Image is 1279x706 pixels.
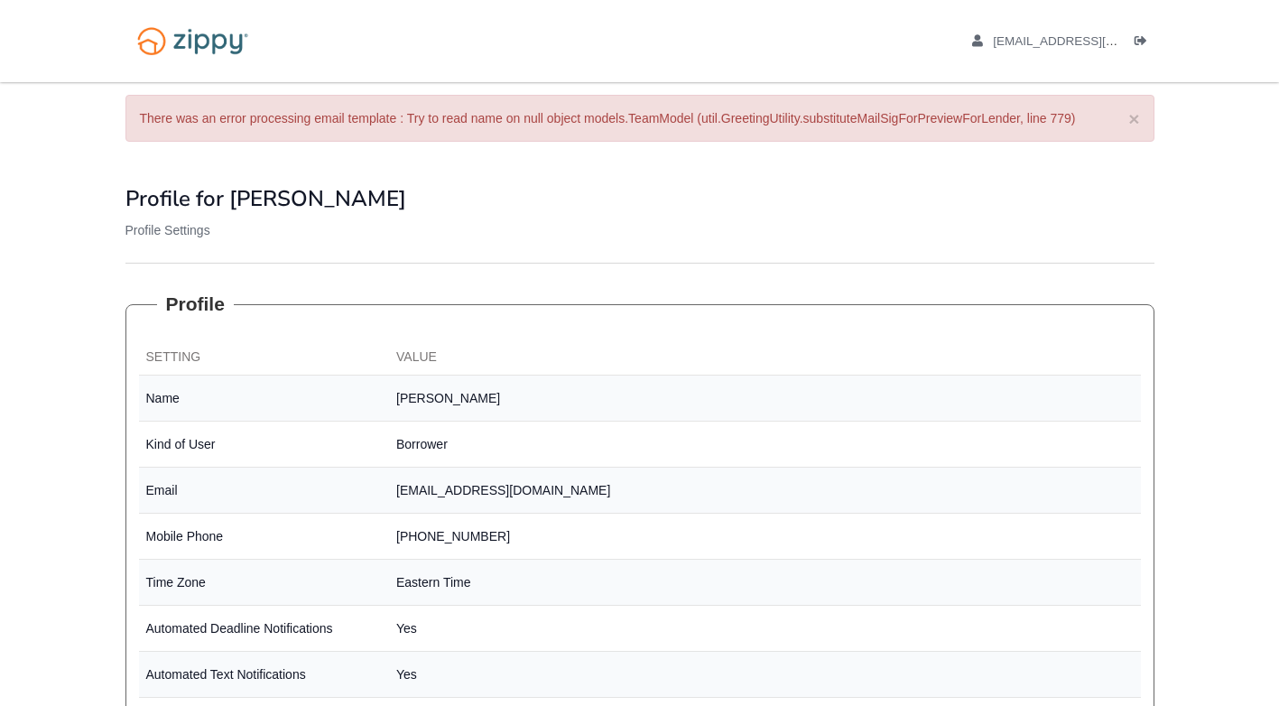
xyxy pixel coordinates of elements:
td: Yes [389,606,1141,652]
td: [EMAIL_ADDRESS][DOMAIN_NAME] [389,468,1141,514]
div: There was an error processing email template : Try to read name on null object models.TeamModel (... [125,95,1154,142]
th: Setting [139,340,390,376]
td: [PERSON_NAME] [389,376,1141,422]
p: Profile Settings [125,221,1154,239]
legend: Profile [157,291,234,318]
th: Value [389,340,1141,376]
td: Name [139,376,390,422]
td: Yes [389,652,1141,698]
td: Kind of User [139,422,390,468]
td: Mobile Phone [139,514,390,560]
a: edit profile [972,34,1200,52]
img: Logo [125,18,260,64]
h1: Profile for [PERSON_NAME] [125,187,1154,210]
button: × [1128,109,1139,128]
a: Log out [1135,34,1154,52]
td: Automated Deadline Notifications [139,606,390,652]
span: anash_93@yahoo.com [993,34,1200,48]
td: Automated Text Notifications [139,652,390,698]
td: Borrower [389,422,1141,468]
td: [PHONE_NUMBER] [389,514,1141,560]
td: Eastern Time [389,560,1141,606]
td: Time Zone [139,560,390,606]
td: Email [139,468,390,514]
